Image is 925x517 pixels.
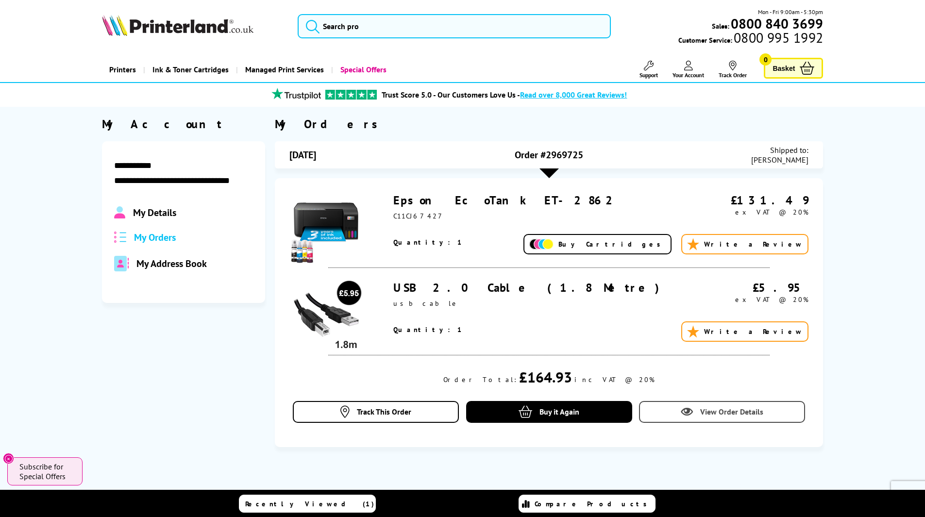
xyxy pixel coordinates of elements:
a: Buy it Again [466,401,632,423]
button: Close [3,453,14,464]
span: Subscribe for Special Offers [19,462,73,481]
span: 0800 995 1992 [732,33,823,42]
div: Order Total: [443,375,517,384]
div: C11CJ67427 [393,212,684,220]
a: Printers [102,57,143,82]
a: Special Offers [331,57,394,82]
span: 0 [759,53,772,66]
a: Basket 0 [764,58,823,79]
div: My Account [102,117,265,132]
span: Track This Order [357,407,411,417]
img: all-order.svg [114,232,127,243]
img: trustpilot rating [267,88,325,100]
span: Read over 8,000 Great Reviews! [520,90,627,100]
a: Epson EcoTank ET-2862 [393,193,620,208]
span: Customer Service: [678,33,823,45]
a: USB 2.0 Cable (1.8 Metre) [393,280,666,295]
span: Shipped to: [751,145,808,155]
span: Write a Review [704,240,803,249]
span: My Address Book [136,257,207,270]
a: Your Account [673,61,704,79]
span: Your Account [673,71,704,79]
span: Sales: [712,21,729,31]
img: trustpilot rating [325,90,377,100]
div: ex VAT @ 20% [684,208,809,217]
div: £5.95 [684,280,809,295]
div: My Orders [275,117,823,132]
a: Ink & Toner Cartridges [143,57,236,82]
span: [PERSON_NAME] [751,155,808,165]
img: USB 2.0 Cable (1.8 Metre) [289,280,362,353]
a: Buy Cartridges [523,234,672,254]
span: My Orders [134,231,176,244]
div: £131.49 [684,193,809,208]
a: Recently Viewed (1) [239,495,376,513]
div: £164.93 [519,367,572,386]
a: Support [639,61,658,79]
span: Recently Viewed (1) [245,500,374,508]
a: View Order Details [639,401,805,423]
span: Write a Review [704,327,803,336]
span: Compare Products [535,500,652,508]
img: Profile.svg [114,206,125,219]
span: Mon - Fri 9:00am - 5:30pm [758,7,823,17]
a: Track This Order [293,401,459,423]
img: Add Cartridges [529,239,554,250]
span: Order #2969725 [515,149,583,161]
span: Buy it Again [539,407,579,417]
span: My Details [133,206,176,219]
a: Printerland Logo [102,15,286,38]
input: Search pro [298,14,611,38]
div: inc VAT @ 20% [574,375,655,384]
img: address-book-duotone-solid.svg [114,256,129,271]
b: 0800 840 3699 [731,15,823,33]
a: Managed Print Services [236,57,331,82]
a: Write a Review [681,234,808,254]
span: Ink & Toner Cartridges [152,57,229,82]
a: Track Order [719,61,747,79]
div: usbcable [393,299,684,308]
span: Basket [773,62,795,75]
span: [DATE] [289,149,316,161]
a: Trust Score 5.0 - Our Customers Love Us -Read over 8,000 Great Reviews! [382,90,627,100]
a: 0800 840 3699 [729,19,823,28]
div: ex VAT @ 20% [684,295,809,304]
span: View Order Details [700,407,763,417]
span: Quantity: 1 [393,325,463,334]
a: Compare Products [519,495,656,513]
span: Support [639,71,658,79]
span: Quantity: 1 [393,238,463,247]
span: Buy Cartridges [558,240,666,249]
img: Epson EcoTank ET-2862 [289,193,362,266]
img: Printerland Logo [102,15,253,36]
a: Write a Review [681,321,808,342]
